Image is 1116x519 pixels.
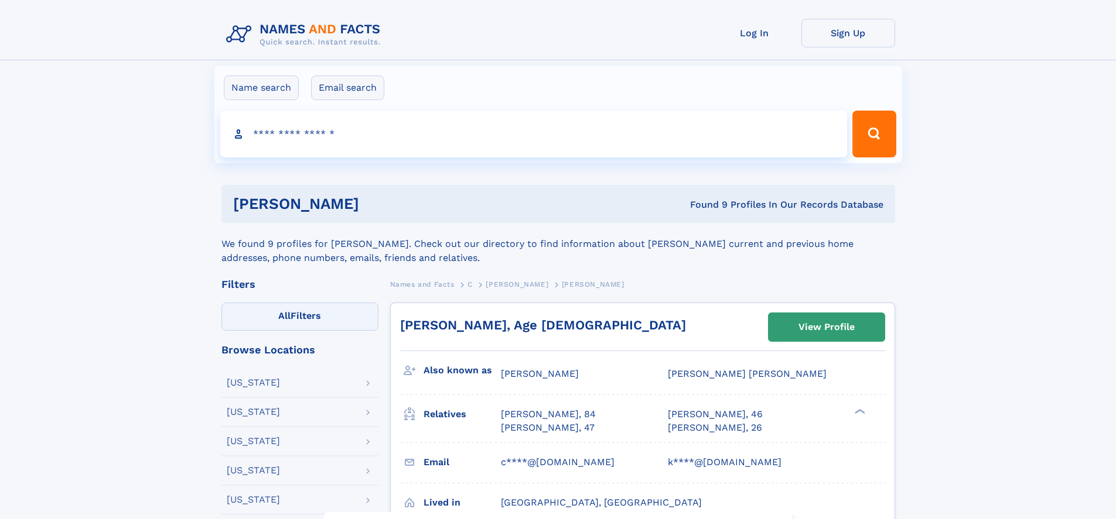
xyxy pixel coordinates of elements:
[852,111,896,157] button: Search Button
[390,277,455,291] a: Names and Facts
[424,493,501,513] h3: Lived in
[221,19,390,50] img: Logo Names and Facts
[424,404,501,424] h3: Relatives
[562,280,624,288] span: [PERSON_NAME]
[220,111,848,157] input: search input
[424,360,501,380] h3: Also known as
[486,280,548,288] span: [PERSON_NAME]
[224,75,299,100] label: Name search
[501,408,596,421] a: [PERSON_NAME], 84
[852,408,866,415] div: ❯
[467,277,473,291] a: C
[668,408,763,421] a: [PERSON_NAME], 46
[221,345,378,355] div: Browse Locations
[801,19,895,47] a: Sign Up
[227,495,280,504] div: [US_STATE]
[227,436,280,446] div: [US_STATE]
[221,279,378,290] div: Filters
[221,303,378,331] label: Filters
[278,310,291,321] span: All
[668,368,827,379] span: [PERSON_NAME] [PERSON_NAME]
[227,378,280,387] div: [US_STATE]
[501,421,595,434] a: [PERSON_NAME], 47
[400,318,686,332] a: [PERSON_NAME], Age [DEMOGRAPHIC_DATA]
[227,466,280,475] div: [US_STATE]
[524,198,883,211] div: Found 9 Profiles In Our Records Database
[227,407,280,417] div: [US_STATE]
[233,197,525,211] h1: [PERSON_NAME]
[311,75,384,100] label: Email search
[501,368,579,379] span: [PERSON_NAME]
[501,497,702,508] span: [GEOGRAPHIC_DATA], [GEOGRAPHIC_DATA]
[668,421,762,434] a: [PERSON_NAME], 26
[221,223,895,265] div: We found 9 profiles for [PERSON_NAME]. Check out our directory to find information about [PERSON_...
[708,19,801,47] a: Log In
[798,314,855,341] div: View Profile
[769,313,885,341] a: View Profile
[424,452,501,472] h3: Email
[467,280,473,288] span: C
[486,277,548,291] a: [PERSON_NAME]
